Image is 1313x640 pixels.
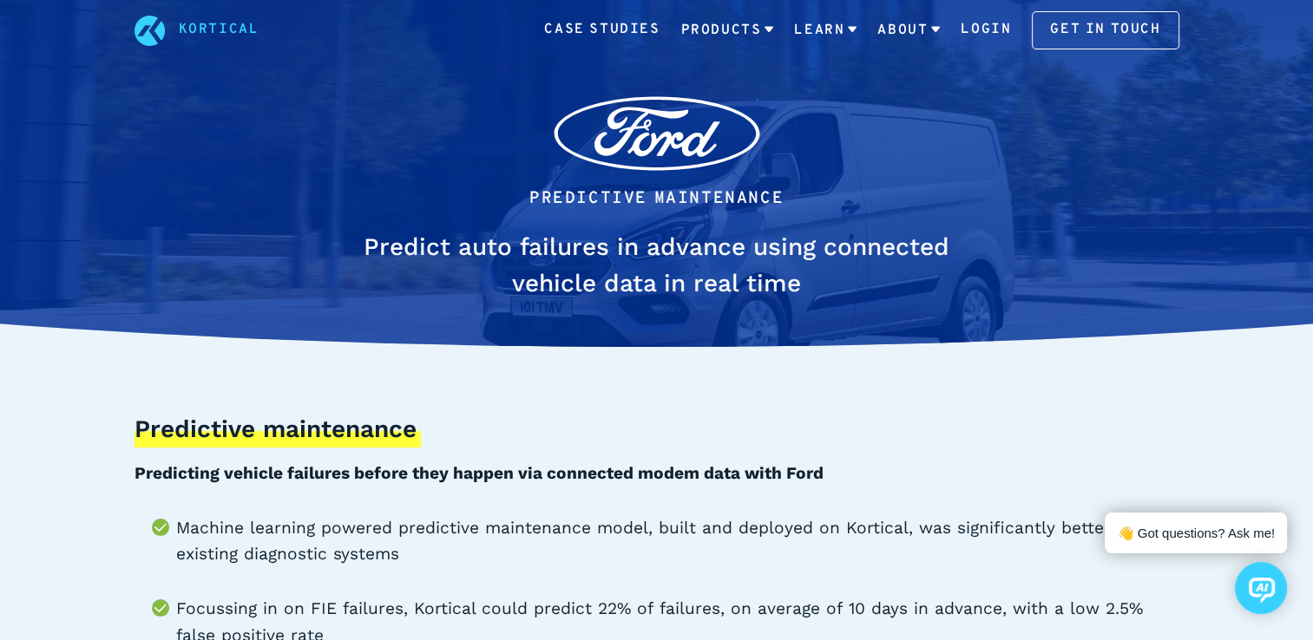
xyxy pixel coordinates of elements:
[529,186,784,212] li: Predictive Maintenance
[176,515,1179,568] li: Machine learning powered predictive maintenance model, built and deployed on Kortical, was signif...
[1032,11,1178,49] a: Get in touch
[135,463,824,483] b: Predicting vehicle failures before they happen via connected modem data with Ford
[135,415,421,447] h3: Predictive maintenance
[961,19,1011,42] a: Login
[794,8,857,53] a: Learn
[179,19,259,42] a: Kortical
[331,229,983,302] h1: Predict auto failures in advance using connected vehicle data in real time
[877,8,940,53] a: About
[680,8,773,53] a: Products
[548,92,765,175] img: Ford client logo
[544,19,660,42] a: Case Studies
